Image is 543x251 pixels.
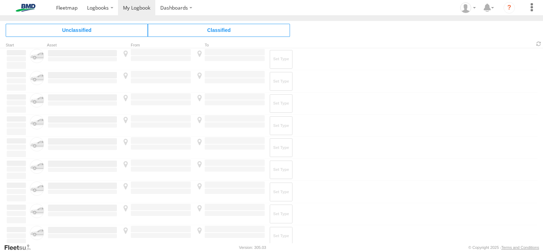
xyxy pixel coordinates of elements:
[468,245,539,250] div: © Copyright 2025 -
[7,4,44,12] img: bmd-logo.svg
[121,44,192,47] div: From
[195,44,266,47] div: To
[148,24,290,37] span: Click to view Classified Trips
[501,245,539,250] a: Terms and Conditions
[47,44,118,47] div: Asset
[239,245,266,250] div: Version: 305.03
[458,2,478,13] div: Stuart Hodgman
[6,24,148,37] span: Click to view Unclassified Trips
[6,44,27,47] div: Click to Sort
[504,2,515,13] i: ?
[4,244,37,251] a: Visit our Website
[534,40,543,47] span: Refresh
